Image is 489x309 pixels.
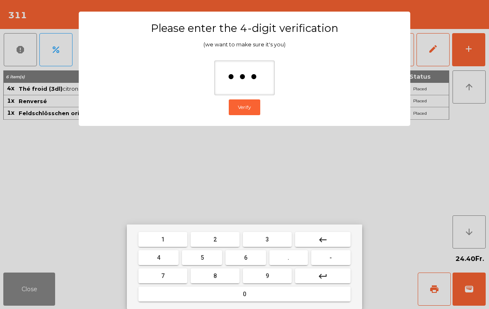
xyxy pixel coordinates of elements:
[318,235,328,245] mat-icon: keyboard_backspace
[244,254,247,261] span: 6
[288,254,289,261] span: .
[266,236,269,243] span: 3
[243,268,292,283] button: 9
[229,99,260,115] button: Verify
[311,250,351,265] button: -
[138,268,187,283] button: 7
[269,250,308,265] button: .
[157,254,160,261] span: 4
[138,287,351,302] button: 0
[318,271,328,281] mat-icon: keyboard_return
[138,232,187,247] button: 1
[161,273,165,279] span: 7
[201,254,204,261] span: 5
[266,273,269,279] span: 9
[191,268,240,283] button: 8
[182,250,222,265] button: 5
[138,250,179,265] button: 4
[213,236,217,243] span: 2
[243,291,246,297] span: 0
[95,22,394,35] h3: Please enter the 4-digit verification
[329,254,332,261] span: -
[191,232,240,247] button: 2
[161,236,165,243] span: 1
[243,232,292,247] button: 3
[203,41,286,48] span: (we want to make sure it's you)
[213,273,217,279] span: 8
[225,250,266,265] button: 6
